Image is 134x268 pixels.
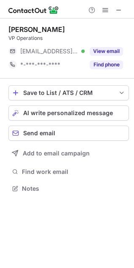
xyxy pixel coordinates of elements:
[8,183,129,194] button: Notes
[90,47,123,55] button: Reveal Button
[8,105,129,121] button: AI write personalized message
[22,168,126,176] span: Find work email
[23,110,113,116] span: AI write personalized message
[8,126,129,141] button: Send email
[8,166,129,178] button: Find work email
[8,25,65,34] div: [PERSON_NAME]
[8,5,59,15] img: ContactOut v5.3.10
[23,150,90,157] span: Add to email campaign
[23,130,55,137] span: Send email
[90,60,123,69] button: Reveal Button
[8,85,129,100] button: save-profile-one-click
[23,89,114,96] div: Save to List / ATS / CRM
[8,146,129,161] button: Add to email campaign
[22,185,126,192] span: Notes
[20,47,78,55] span: [EMAIL_ADDRESS][DOMAIN_NAME]
[8,34,129,42] div: VP Operations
